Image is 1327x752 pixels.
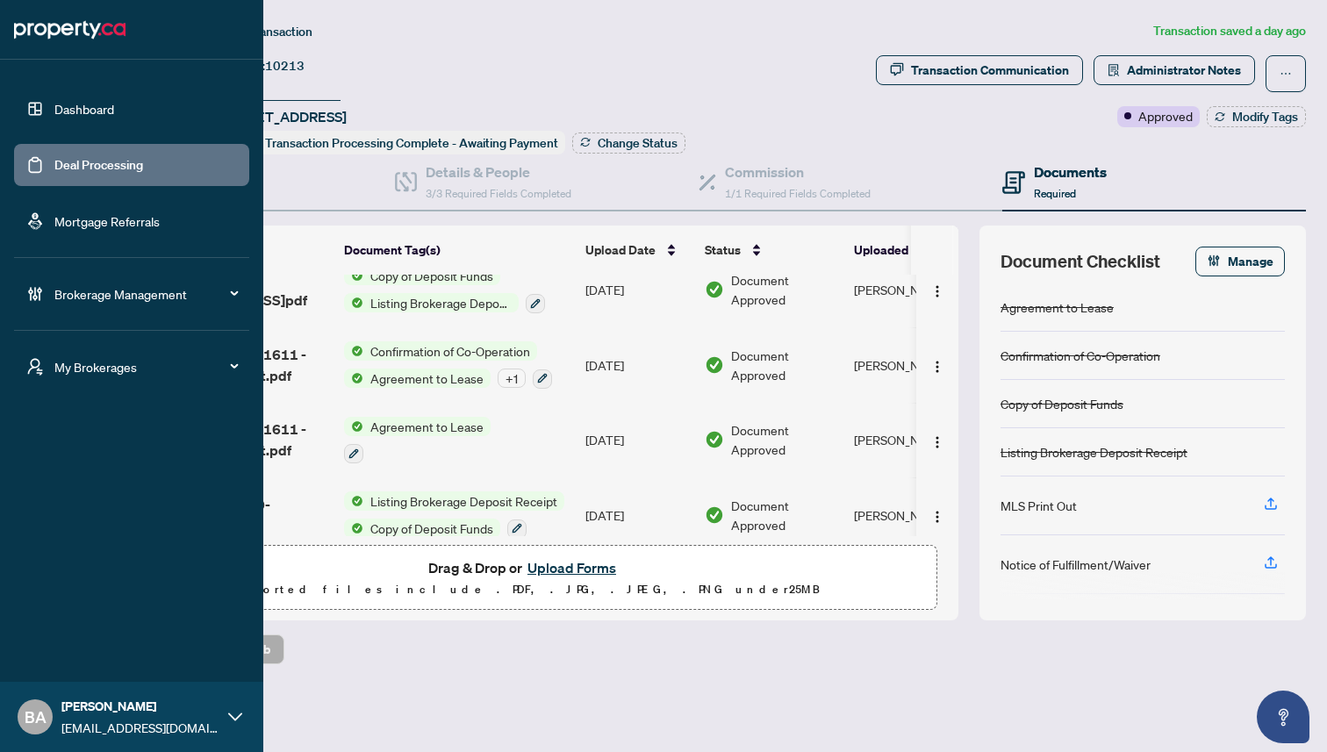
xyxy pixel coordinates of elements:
button: Modify Tags [1207,106,1306,127]
img: Status Icon [344,266,363,285]
div: Notice of Fulfillment/Waiver [1001,555,1151,574]
span: View Transaction [219,24,312,39]
span: 3/3 Required Fields Completed [426,187,571,200]
span: Copy of Deposit Funds [363,519,500,538]
img: Status Icon [344,293,363,312]
span: Listing Brokerage Deposit Receipt [363,491,564,511]
span: [STREET_ADDRESS] [218,106,347,127]
a: Dashboard [54,101,114,117]
img: Status Icon [344,491,363,511]
span: solution [1108,64,1120,76]
a: Deal Processing [54,157,143,173]
span: Document Approved [731,420,840,459]
div: Agreement to Lease [1001,297,1114,317]
span: BA [25,705,47,729]
td: [PERSON_NAME] [847,252,979,327]
span: Manage [1228,247,1273,276]
span: Status [705,240,741,260]
img: Logo [930,435,944,449]
img: Document Status [705,280,724,299]
img: Document Status [705,430,724,449]
button: Status IconCopy of Deposit FundsStatus IconListing Brokerage Deposit Receipt [344,266,545,313]
button: Logo [923,351,951,379]
img: logo [14,16,126,44]
div: Copy of Deposit Funds [1001,394,1123,413]
button: Administrator Notes [1094,55,1255,85]
span: Approved [1138,106,1193,125]
span: Agreement to Lease [363,369,491,388]
span: My Brokerages [54,357,237,376]
div: + 1 [498,369,526,388]
article: Transaction saved a day ago [1153,21,1306,41]
img: Status Icon [344,417,363,436]
span: [EMAIL_ADDRESS][DOMAIN_NAME] [61,718,219,737]
span: Drag & Drop orUpload FormsSupported files include .PDF, .JPG, .JPEG, .PNG under25MB [113,546,936,611]
td: [DATE] [578,252,698,327]
p: Supported files include .PDF, .JPG, .JPEG, .PNG under 25 MB [124,579,926,600]
span: [PERSON_NAME] [61,697,219,716]
button: Open asap [1257,691,1309,743]
span: 10213 [265,58,305,74]
span: 1/1 Required Fields Completed [725,187,871,200]
button: Status IconAgreement to Lease [344,417,491,464]
span: Agreement to Lease [363,417,491,436]
span: Administrator Notes [1127,56,1241,84]
img: Logo [930,360,944,374]
img: Status Icon [344,369,363,388]
span: Change Status [598,137,678,149]
td: [PERSON_NAME] [847,477,979,553]
button: Status IconConfirmation of Co-OperationStatus IconAgreement to Lease+1 [344,341,552,389]
button: Transaction Communication [876,55,1083,85]
button: Logo [923,276,951,304]
span: Drag & Drop or [428,556,621,579]
div: Confirmation of Co-Operation [1001,346,1160,365]
h4: Documents [1034,161,1107,183]
span: ellipsis [1280,68,1292,80]
td: [PERSON_NAME] [847,403,979,478]
span: Confirmation of Co-Operation [363,341,537,361]
div: Transaction Communication [911,56,1069,84]
td: [DATE] [578,327,698,403]
button: Logo [923,501,951,529]
span: Copy of Deposit Funds [363,266,500,285]
img: Logo [930,284,944,298]
button: Logo [923,426,951,454]
span: Transaction Processing Complete - Awaiting Payment [265,135,558,151]
div: MLS Print Out [1001,496,1077,515]
button: Upload Forms [522,556,621,579]
th: Upload Date [578,226,698,275]
span: Document Approved [731,496,840,534]
button: Change Status [572,132,685,154]
a: Mortgage Referrals [54,213,160,229]
td: [PERSON_NAME] [847,327,979,403]
span: Listing Brokerage Deposit Receipt [363,293,519,312]
th: Uploaded By [847,226,979,275]
div: Listing Brokerage Deposit Receipt [1001,442,1187,462]
span: Required [1034,187,1076,200]
img: Document Status [705,505,724,525]
img: Logo [930,510,944,524]
h4: Details & People [426,161,571,183]
span: Upload Date [585,240,656,260]
img: Document Status [705,355,724,375]
td: [DATE] [578,403,698,478]
td: [DATE] [578,477,698,553]
button: Manage [1195,247,1285,276]
span: Modify Tags [1232,111,1298,123]
img: Status Icon [344,519,363,538]
span: Document Approved [731,270,840,309]
h4: Commission [725,161,871,183]
span: user-switch [26,358,44,376]
img: Status Icon [344,341,363,361]
span: Brokerage Management [54,284,237,304]
th: Document Tag(s) [337,226,578,275]
span: Document Approved [731,346,840,384]
th: Status [698,226,847,275]
div: Status: [218,131,565,154]
button: Status IconListing Brokerage Deposit ReceiptStatus IconCopy of Deposit Funds [344,491,564,539]
span: Document Checklist [1001,249,1160,274]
